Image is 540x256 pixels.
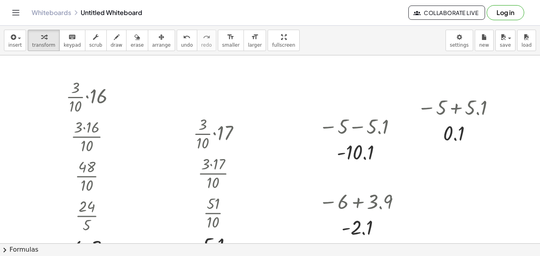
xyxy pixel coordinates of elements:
[32,42,55,48] span: transform
[495,30,515,51] button: save
[8,42,22,48] span: insert
[152,42,171,48] span: arrange
[521,42,532,48] span: load
[244,30,266,51] button: format_sizelarger
[415,9,478,16] span: Collaborate Live
[28,30,60,51] button: transform
[203,32,210,42] i: redo
[130,42,143,48] span: erase
[248,42,262,48] span: larger
[59,30,85,51] button: keyboardkeypad
[272,42,295,48] span: fullscreen
[487,5,524,20] button: Log in
[201,42,212,48] span: redo
[479,42,489,48] span: new
[126,30,148,51] button: erase
[197,30,216,51] button: redoredo
[227,32,234,42] i: format_size
[475,30,494,51] button: new
[64,42,81,48] span: keypad
[68,32,76,42] i: keyboard
[4,30,26,51] button: insert
[148,30,175,51] button: arrange
[446,30,473,51] button: settings
[183,32,191,42] i: undo
[85,30,107,51] button: scrub
[251,32,259,42] i: format_size
[106,30,127,51] button: draw
[218,30,244,51] button: format_sizesmaller
[89,42,102,48] span: scrub
[408,6,485,20] button: Collaborate Live
[222,42,240,48] span: smaller
[500,42,511,48] span: save
[181,42,193,48] span: undo
[9,6,22,19] button: Toggle navigation
[111,42,123,48] span: draw
[450,42,469,48] span: settings
[268,30,299,51] button: fullscreen
[517,30,536,51] button: load
[32,9,71,17] a: Whiteboards
[177,30,197,51] button: undoundo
